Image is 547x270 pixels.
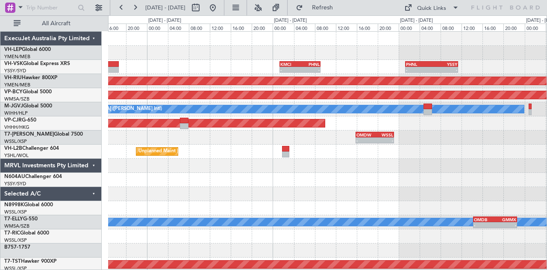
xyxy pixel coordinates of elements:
a: T7-ELLYG-550 [4,217,38,222]
div: KMCI [280,62,300,67]
div: - [300,67,320,72]
a: VP-CJRG-650 [4,118,36,123]
a: WSSL/XSP [4,209,27,215]
div: PHNL [406,62,432,67]
div: - [280,67,300,72]
a: YSHL/WOL [4,152,29,159]
a: VH-RIUHawker 800XP [4,75,57,80]
a: WSSL/XSP [4,138,27,145]
div: 16:00 [105,24,126,31]
div: 16:00 [231,24,252,31]
a: VP-BCYGlobal 5000 [4,89,52,95]
a: N8998KGlobal 6000 [4,202,53,208]
a: T7-[PERSON_NAME]Global 7500 [4,132,83,137]
a: YSSY/SYD [4,68,26,74]
div: 20:00 [126,24,147,31]
input: Trip Number [26,1,75,14]
div: - [356,138,375,143]
div: 20:00 [252,24,273,31]
span: VH-RIU [4,75,22,80]
div: 16:00 [357,24,378,31]
a: T7-TSTHawker 900XP [4,259,56,264]
div: Unplanned Maint [GEOGRAPHIC_DATA] ([GEOGRAPHIC_DATA]) [138,145,279,158]
div: OMDB [474,217,495,222]
div: [DATE] - [DATE] [148,17,181,24]
div: 08:00 [189,24,210,31]
div: 16:00 [482,24,503,31]
div: 12:00 [210,24,231,31]
div: - [495,223,516,228]
div: - [432,67,457,72]
div: 00:00 [399,24,420,31]
div: WSSL [375,132,393,137]
span: M-JGVJ [4,104,23,109]
div: - [375,138,393,143]
a: WMSA/SZB [4,223,29,229]
a: T7-RICGlobal 6000 [4,231,49,236]
div: [DATE] - [DATE] [274,17,307,24]
a: VH-LEPGlobal 6000 [4,47,51,52]
div: OMDW [356,132,375,137]
span: T7-ELLY [4,217,23,222]
div: 08:00 [315,24,336,31]
span: VH-L2B [4,146,22,151]
div: 20:00 [503,24,524,31]
div: 08:00 [441,24,462,31]
span: Refresh [305,5,341,11]
button: Refresh [292,1,343,15]
span: T7-TST [4,259,21,264]
span: B757-1 [4,245,21,250]
div: GMMX [495,217,516,222]
div: 00:00 [147,24,168,31]
div: 04:00 [294,24,315,31]
a: WSSL/XSP [4,237,27,243]
div: 00:00 [273,24,294,31]
a: WMSA/SZB [4,96,29,102]
div: - [406,67,432,72]
span: N8998K [4,202,24,208]
a: VH-L2BChallenger 604 [4,146,59,151]
a: VH-VSKGlobal Express XRS [4,61,70,66]
span: All Aircraft [22,21,90,27]
div: 04:00 [420,24,441,31]
a: YMEN/MEB [4,82,30,88]
div: - [474,223,495,228]
a: N604AUChallenger 604 [4,174,62,179]
div: 12:00 [462,24,482,31]
div: Quick Links [417,4,446,13]
div: YSSY [432,62,457,67]
div: [DATE] - [DATE] [400,17,433,24]
span: VH-LEP [4,47,22,52]
span: [DATE] - [DATE] [145,4,185,12]
a: M-JGVJGlobal 5000 [4,104,52,109]
div: 04:00 [168,24,189,31]
span: VH-VSK [4,61,23,66]
div: 20:00 [378,24,399,31]
span: T7-RIC [4,231,20,236]
a: B757-1757 [4,245,30,250]
div: 00:00 [525,24,546,31]
span: VP-BCY [4,89,23,95]
div: 12:00 [336,24,357,31]
a: YSSY/SYD [4,181,26,187]
button: Quick Links [400,1,463,15]
a: VHHH/HKG [4,124,29,131]
span: T7-[PERSON_NAME] [4,132,54,137]
a: WIHH/HLP [4,110,28,116]
button: All Aircraft [9,17,93,30]
a: YMEN/MEB [4,53,30,60]
span: VP-CJR [4,118,22,123]
div: PHNL [300,62,320,67]
span: N604AU [4,174,25,179]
